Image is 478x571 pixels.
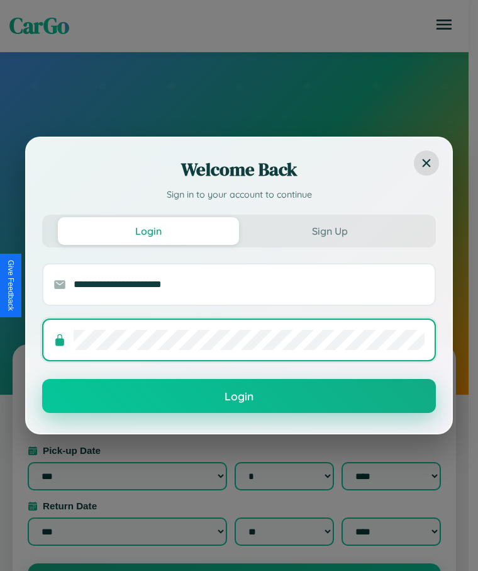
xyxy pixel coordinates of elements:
[42,188,436,202] p: Sign in to your account to continue
[42,379,436,413] button: Login
[239,217,420,245] button: Sign Up
[58,217,239,245] button: Login
[6,260,15,311] div: Give Feedback
[42,157,436,182] h2: Welcome Back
